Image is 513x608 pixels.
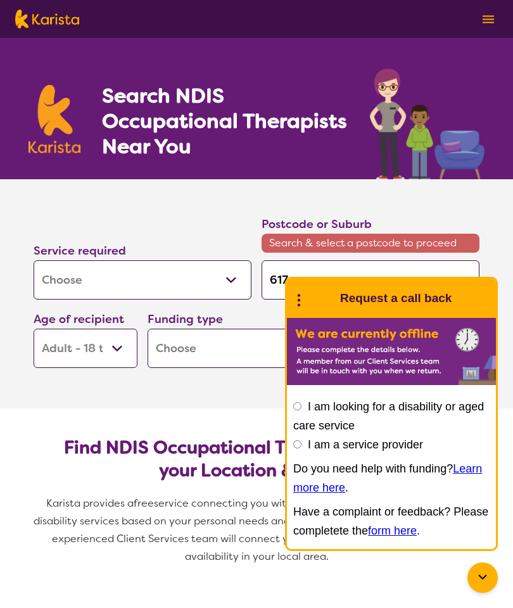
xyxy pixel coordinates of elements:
label: Service required [34,243,126,258]
img: Karista logo [15,9,79,28]
span: Search & select a postcode to proceed [262,234,479,253]
span: service connecting you with Occupational Therapists and other disability services based on your p... [34,497,482,563]
a: form here [368,524,417,537]
label: Funding type [148,312,223,327]
label: I am looking for a disability or aged care service [293,400,484,432]
label: Age of recipient [34,312,124,327]
label: I am a service provider [308,438,423,451]
img: menu [483,15,494,23]
h2: Find NDIS Occupational Therapists based on your Location & Needs [44,436,469,482]
img: Karista offline chat form to request call back [287,318,496,385]
p: Do you need help with funding? . [293,459,490,497]
img: Karista logo [28,85,80,153]
h1: Search NDIS Occupational Therapists Near You [102,83,348,159]
img: occupational-therapy [370,68,484,179]
input: Type [262,260,479,300]
h1: Request a call back [340,289,452,308]
span: free [134,497,154,510]
label: Postcode or Suburb [262,217,372,232]
img: Karista [307,286,332,311]
span: Karista provides a [46,497,134,510]
p: Have a complaint or feedback? Please completete the . [293,502,490,540]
